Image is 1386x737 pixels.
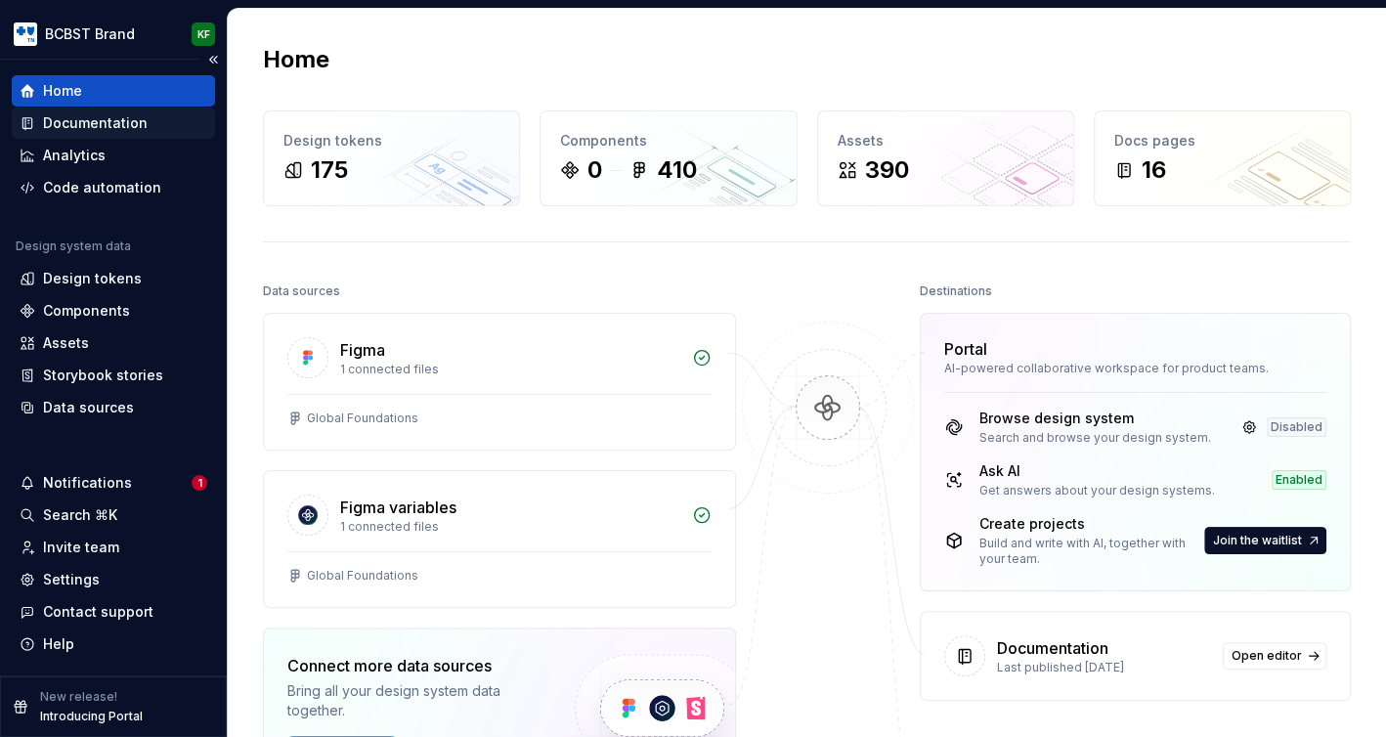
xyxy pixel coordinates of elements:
[307,568,418,584] div: Global Foundations
[979,461,1215,481] div: Ask AI
[192,475,207,491] span: 1
[12,532,215,563] a: Invite team
[43,333,89,353] div: Assets
[12,140,215,171] a: Analytics
[4,13,223,55] button: BCBST BrandKF
[43,570,100,589] div: Settings
[340,519,680,535] div: 1 connected files
[1267,417,1326,437] div: Disabled
[311,154,348,186] div: 175
[287,654,541,677] div: Connect more data sources
[263,44,329,75] h2: Home
[263,278,340,305] div: Data sources
[979,536,1200,567] div: Build and write with AI, together with your team.
[43,505,117,525] div: Search ⌘K
[997,636,1108,660] div: Documentation
[43,113,148,133] div: Documentation
[43,602,153,622] div: Contact support
[43,634,74,654] div: Help
[12,172,215,203] a: Code automation
[12,467,215,499] button: Notifications1
[263,110,520,206] a: Design tokens175
[1272,470,1326,490] div: Enabled
[12,629,215,660] button: Help
[12,75,215,107] a: Home
[45,24,135,44] div: BCBST Brand
[587,154,602,186] div: 0
[12,327,215,359] a: Assets
[979,409,1211,428] div: Browse design system
[560,131,776,151] div: Components
[197,26,210,42] div: KF
[43,538,119,557] div: Invite team
[43,301,130,321] div: Components
[540,110,797,206] a: Components0410
[43,366,163,385] div: Storybook stories
[40,689,117,705] p: New release!
[12,564,215,595] a: Settings
[979,514,1200,534] div: Create projects
[43,146,106,165] div: Analytics
[12,295,215,326] a: Components
[12,499,215,531] button: Search ⌘K
[199,46,227,73] button: Collapse sidebar
[340,362,680,377] div: 1 connected files
[12,108,215,139] a: Documentation
[997,660,1211,675] div: Last published [DATE]
[283,131,499,151] div: Design tokens
[340,338,385,362] div: Figma
[43,269,142,288] div: Design tokens
[817,110,1074,206] a: Assets390
[40,709,143,724] p: Introducing Portal
[43,398,134,417] div: Data sources
[307,411,418,426] div: Global Foundations
[12,392,215,423] a: Data sources
[263,470,736,608] a: Figma variables1 connected filesGlobal Foundations
[43,178,161,197] div: Code automation
[1204,527,1326,554] button: Join the waitlist
[287,681,541,720] div: Bring all your design system data together.
[14,22,37,46] img: b44e7a6b-69a5-43df-ae42-963d7259159b.png
[1213,533,1302,548] span: Join the waitlist
[263,313,736,451] a: Figma1 connected filesGlobal Foundations
[12,360,215,391] a: Storybook stories
[1232,648,1302,664] span: Open editor
[838,131,1054,151] div: Assets
[12,263,215,294] a: Design tokens
[1142,154,1166,186] div: 16
[865,154,909,186] div: 390
[944,361,1326,376] div: AI-powered collaborative workspace for product teams.
[1114,131,1330,151] div: Docs pages
[16,238,131,254] div: Design system data
[12,596,215,628] button: Contact support
[43,473,132,493] div: Notifications
[1223,642,1326,670] a: Open editor
[657,154,697,186] div: 410
[1094,110,1351,206] a: Docs pages16
[920,278,992,305] div: Destinations
[979,430,1211,446] div: Search and browse your design system.
[340,496,456,519] div: Figma variables
[43,81,82,101] div: Home
[944,337,987,361] div: Portal
[979,483,1215,499] div: Get answers about your design systems.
